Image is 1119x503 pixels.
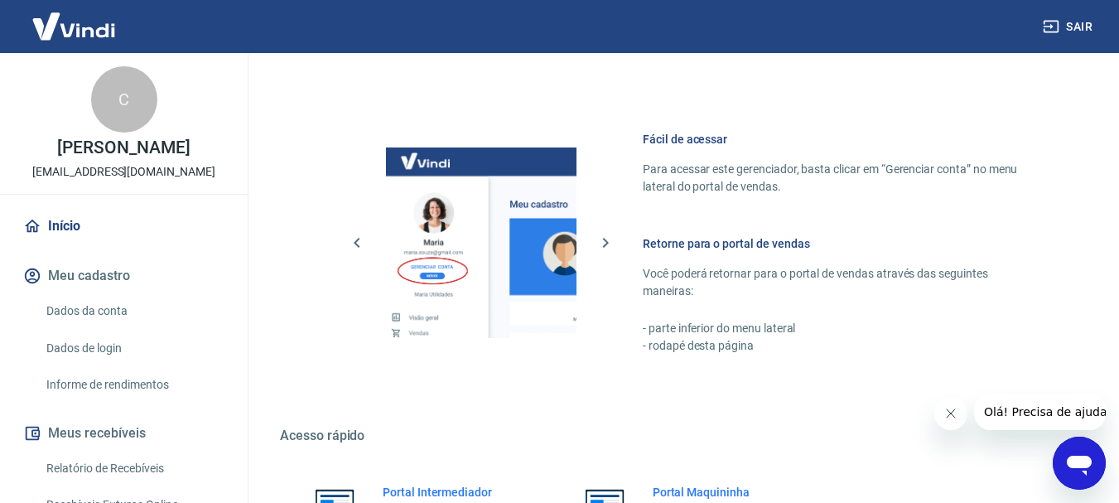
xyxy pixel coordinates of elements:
img: Imagem da dashboard mostrando o botão de gerenciar conta na sidebar no lado esquerdo [386,148,576,338]
a: Relatório de Recebíveis [40,452,228,486]
p: [EMAIL_ADDRESS][DOMAIN_NAME] [32,163,215,181]
div: C [91,66,157,133]
h6: Portal Maquininha [653,484,790,501]
p: - rodapé desta página [643,337,1039,355]
button: Sair [1039,12,1099,42]
img: Vindi [20,1,128,51]
iframe: Botão para abrir a janela de mensagens [1053,437,1106,490]
span: Olá! Precisa de ajuda? [10,12,139,25]
p: Para acessar este gerenciador, basta clicar em “Gerenciar conta” no menu lateral do portal de ven... [643,161,1039,196]
h5: Acesso rápido [280,428,1079,444]
iframe: Mensagem da empresa [974,394,1106,430]
p: [PERSON_NAME] [57,139,190,157]
h6: Portal Intermediador [383,484,520,501]
iframe: Fechar mensagem [934,397,967,430]
button: Meu cadastro [20,258,228,294]
a: Informe de rendimentos [40,368,228,402]
p: - parte inferior do menu lateral [643,320,1039,337]
h6: Fácil de acessar [643,131,1039,148]
a: Dados da conta [40,294,228,328]
button: Meus recebíveis [20,415,228,452]
a: Início [20,208,228,244]
h6: Retorne para o portal de vendas [643,235,1039,252]
a: Dados de login [40,331,228,365]
p: Você poderá retornar para o portal de vendas através das seguintes maneiras: [643,265,1039,300]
